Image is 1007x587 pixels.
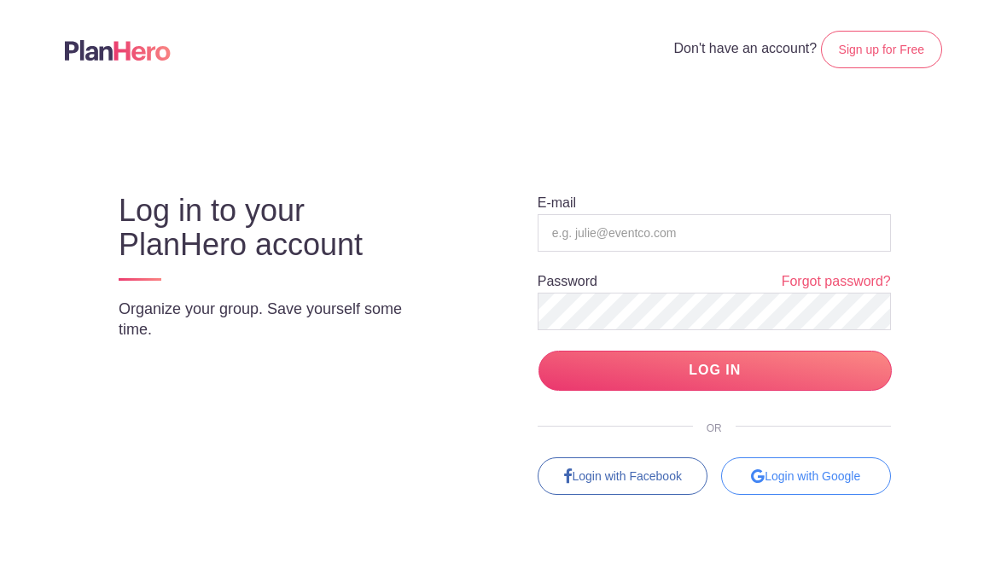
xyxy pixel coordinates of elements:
input: LOG IN [538,351,892,391]
h3: Log in to your PlanHero account [119,194,439,262]
a: Login with Facebook [538,457,707,495]
input: e.g. julie@eventco.com [538,214,891,252]
p: Organize your group. Save yourself some time. [119,299,439,340]
span: OR [693,422,736,434]
img: Logo main planhero [65,40,171,61]
label: Password [538,275,597,288]
a: Forgot password? [782,272,891,292]
div: Login with Google [721,457,891,495]
a: Sign up for Free [821,31,942,68]
span: Don't have an account? [674,41,818,55]
label: E-mail [538,196,576,210]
